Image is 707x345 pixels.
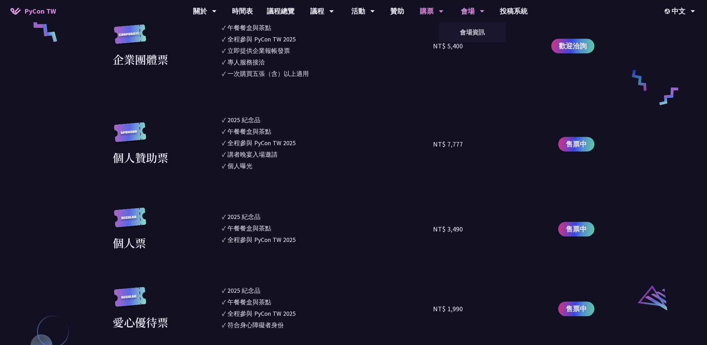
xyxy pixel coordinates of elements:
[222,224,433,233] li: ✓
[113,51,168,68] div: 企業團體票
[222,320,433,330] li: ✓
[227,161,252,171] div: 個人曝光
[665,9,672,14] img: Locale Icon
[113,149,168,166] div: 個人贊助票
[566,304,587,314] span: 售票中
[227,34,296,44] div: 全程參與 PyCon TW 2025
[222,212,433,221] li: ✓
[433,224,463,234] div: NT$ 3,490
[222,115,433,125] li: ✓
[558,222,594,236] a: 售票中
[222,127,433,136] li: ✓
[222,235,433,244] li: ✓
[227,138,296,148] div: 全程參與 PyCon TW 2025
[222,57,433,67] li: ✓
[113,24,147,51] img: corporate.a587c14.svg
[222,23,433,32] li: ✓
[113,234,146,251] div: 個人票
[222,69,433,78] li: ✓
[227,46,290,55] div: 立即提供企業報帳發票
[433,41,463,51] div: NT$ 5,400
[222,150,433,159] li: ✓
[222,46,433,55] li: ✓
[113,122,147,149] img: sponsor.43e6a3a.svg
[227,224,271,233] div: 午餐餐盒與茶點
[566,224,587,234] span: 售票中
[113,207,147,234] img: regular.8f272d9.svg
[24,6,56,16] span: PyCon TW
[222,138,433,148] li: ✓
[227,297,271,307] div: 午餐餐盒與茶點
[566,139,587,149] span: 售票中
[227,115,260,125] div: 2025 紀念品
[227,23,271,32] div: 午餐餐盒與茶點
[222,297,433,307] li: ✓
[227,150,278,159] div: 講者晚宴入場邀請
[433,304,463,314] div: NT$ 1,990
[113,314,168,330] div: 愛心優待票
[558,137,594,151] a: 售票中
[551,39,594,53] a: 歡迎洽詢
[559,41,587,51] span: 歡迎洽詢
[3,2,63,20] a: PyCon TW
[222,309,433,318] li: ✓
[227,320,284,330] div: 符合身心障礙者身份
[227,235,296,244] div: 全程參與 PyCon TW 2025
[227,286,260,295] div: 2025 紀念品
[222,34,433,44] li: ✓
[227,309,296,318] div: 全程參與 PyCon TW 2025
[113,287,147,314] img: regular.8f272d9.svg
[439,24,506,40] a: 會場資訊
[227,212,260,221] div: 2025 紀念品
[227,127,271,136] div: 午餐餐盒與茶點
[227,69,309,78] div: 一次購買五張（含）以上適用
[222,161,433,171] li: ✓
[227,57,265,67] div: 專人服務接洽
[222,286,433,295] li: ✓
[558,301,594,316] a: 售票中
[10,8,21,15] img: Home icon of PyCon TW 2025
[433,139,463,149] div: NT$ 7,777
